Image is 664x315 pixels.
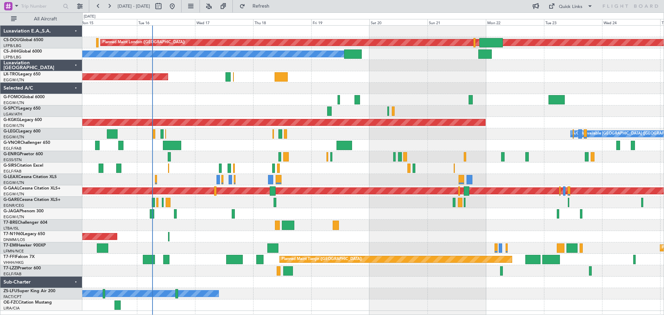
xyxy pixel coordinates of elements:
[3,100,24,105] a: EGGW/LTN
[3,232,45,236] a: T7-N1960Legacy 650
[84,14,95,20] div: [DATE]
[3,95,45,99] a: G-FOMOGlobal 6000
[3,260,24,265] a: VHHH/HKG
[3,152,43,156] a: G-ENRGPraetor 600
[3,106,18,111] span: G-SPCY
[3,49,18,54] span: CS-JHH
[236,1,278,12] button: Refresh
[3,72,40,76] a: LX-TROLegacy 650
[3,289,55,293] a: ZS-LFUSuper King Air 200
[3,237,25,242] a: DNMM/LOS
[3,106,40,111] a: G-SPCYLegacy 650
[3,112,22,117] a: LGAV/ATH
[195,19,253,25] div: Wed 17
[602,19,660,25] div: Wed 24
[3,146,21,151] a: EGLF/FAB
[3,209,44,213] a: G-JAGAPhenom 300
[3,255,16,259] span: T7-FFI
[3,192,24,197] a: EGGW/LTN
[3,129,40,133] a: G-LEGCLegacy 600
[3,129,18,133] span: G-LEGC
[3,300,52,305] a: OE-FZCCitation Mustang
[3,175,57,179] a: G-LEAXCessna Citation XLS
[3,135,24,140] a: EGGW/LTN
[427,19,486,25] div: Sun 21
[3,203,24,208] a: EGNR/CEG
[3,38,20,42] span: CS-DOU
[3,118,20,122] span: G-KGKG
[3,169,21,174] a: EGLF/FAB
[3,255,35,259] a: T7-FFIFalcon 7X
[3,306,20,311] a: LIRA/CIA
[3,226,19,231] a: LTBA/ISL
[21,1,61,11] input: Trip Number
[3,141,50,145] a: G-VNORChallenger 650
[102,37,185,48] div: Planned Maint London ([GEOGRAPHIC_DATA])
[3,95,21,99] span: G-FOMO
[311,19,369,25] div: Fri 19
[3,209,19,213] span: G-JAGA
[3,186,61,191] a: G-GAALCessna Citation XLS+
[3,243,17,248] span: T7-EMI
[8,13,75,25] button: All Aircraft
[3,164,17,168] span: G-SIRS
[3,38,43,42] a: CS-DOUGlobal 6500
[253,19,311,25] div: Thu 18
[3,232,23,236] span: T7-N1960
[3,55,21,60] a: LFPB/LBG
[3,49,42,54] a: CS-JHHGlobal 6000
[3,152,20,156] span: G-ENRG
[3,243,46,248] a: T7-EMIHawker 900XP
[3,266,41,270] a: T7-LZZIPraetor 600
[3,43,21,48] a: LFPB/LBG
[79,19,137,25] div: Mon 15
[3,300,18,305] span: OE-FZC
[3,141,20,145] span: G-VNOR
[369,19,427,25] div: Sat 20
[3,198,19,202] span: G-GARE
[545,1,596,12] button: Quick Links
[118,3,150,9] span: [DATE] - [DATE]
[3,221,47,225] a: T7-BREChallenger 604
[137,19,195,25] div: Tue 16
[282,254,362,265] div: Planned Maint Tianjin ([GEOGRAPHIC_DATA])
[3,271,21,277] a: EGLF/FAB
[3,289,17,293] span: ZS-LFU
[544,19,602,25] div: Tue 23
[3,249,24,254] a: LFMN/NCE
[247,4,276,9] span: Refresh
[3,118,42,122] a: G-KGKGLegacy 600
[3,221,18,225] span: T7-BRE
[18,17,73,21] span: All Aircraft
[3,186,19,191] span: G-GAAL
[3,157,22,163] a: EGSS/STN
[3,164,43,168] a: G-SIRSCitation Excel
[3,72,18,76] span: LX-TRO
[3,214,24,220] a: EGGW/LTN
[3,180,24,185] a: EGGW/LTN
[3,294,21,299] a: FACT/CPT
[3,198,61,202] a: G-GARECessna Citation XLS+
[3,77,24,83] a: EGGW/LTN
[3,175,18,179] span: G-LEAX
[559,3,582,10] div: Quick Links
[3,123,24,128] a: EGGW/LTN
[3,266,18,270] span: T7-LZZI
[486,19,544,25] div: Mon 22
